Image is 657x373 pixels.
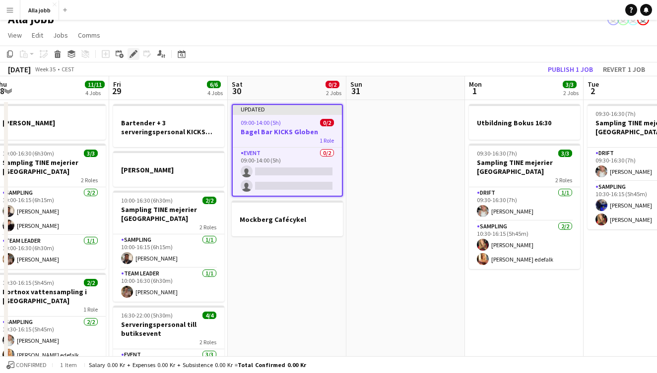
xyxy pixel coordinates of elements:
span: 1 Role [320,137,334,144]
span: 31 [349,85,362,97]
span: Comms [78,31,100,40]
span: View [8,31,22,40]
app-job-card: 09:30-16:30 (7h)3/3Sampling TINE mejerier [GEOGRAPHIC_DATA]2 RolesDrift1/109:30-16:30 (7h)[PERSON... [469,144,580,269]
span: 10:00-16:30 (6h30m) [2,150,54,157]
span: 2 Roles [199,338,216,346]
h3: Bartender + 3 serveringspersonal KICKS Globen [113,118,224,136]
app-job-card: Utbildning Bokus 16:30 [469,104,580,140]
div: Salary 0.00 kr + Expenses 0.00 kr + Subsistence 0.00 kr = [89,361,306,369]
span: 3/3 [563,81,577,88]
button: Alla jobb [20,0,59,20]
span: 2/2 [202,197,216,204]
span: 0/2 [320,119,334,126]
span: 09:00-14:00 (5h) [241,119,281,126]
span: Total Confirmed 0.00 kr [238,361,306,369]
span: 2 Roles [81,176,98,184]
a: Edit [28,29,47,42]
span: 1 [467,85,482,97]
span: Fri [113,80,121,89]
span: 6/6 [207,81,221,88]
app-card-role: Team Leader1/110:00-16:30 (6h30m)[PERSON_NAME] [113,268,224,302]
span: 11/11 [85,81,105,88]
app-card-role: Drift1/109:30-16:30 (7h)[PERSON_NAME] [469,187,580,221]
span: 2 Roles [555,176,572,184]
div: [DATE] [8,64,31,74]
span: 2 [586,85,599,97]
span: 4/4 [202,312,216,319]
a: Comms [74,29,104,42]
span: Edit [32,31,43,40]
span: Sun [350,80,362,89]
app-job-card: Mockberg Cafécykel [232,201,343,236]
span: 1 Role [83,306,98,313]
h3: Mockberg Cafécykel [232,215,343,224]
span: 10:00-16:30 (6h30m) [121,197,173,204]
span: Week 35 [33,65,58,73]
span: Confirmed [16,362,47,369]
app-card-role: Sampling1/110:00-16:15 (6h15m)[PERSON_NAME] [113,234,224,268]
span: 2 Roles [199,223,216,231]
h3: Serveringspersonal till butiksevent [113,320,224,338]
app-card-role: Sampling2/210:30-16:15 (5h45m)[PERSON_NAME][PERSON_NAME] edefalk [469,221,580,269]
app-job-card: Updated09:00-14:00 (5h)0/2Bagel Bar KICKS Globen1 RoleEvent0/209:00-14:00 (5h) [232,104,343,197]
h3: Utbildning Bokus 16:30 [469,118,580,127]
button: Publish 1 job [544,63,597,76]
button: Revert 1 job [599,63,649,76]
span: 29 [112,85,121,97]
span: Mon [469,80,482,89]
div: 4 Jobs [85,89,104,97]
div: 2 Jobs [563,89,579,97]
span: 10:30-16:15 (5h45m) [2,279,54,286]
app-job-card: Bartender + 3 serveringspersonal KICKS Globen [113,104,224,147]
app-job-card: 10:00-16:30 (6h30m)2/2Sampling TINE mejerier [GEOGRAPHIC_DATA]2 RolesSampling1/110:00-16:15 (6h15... [113,191,224,302]
span: 1 item [57,361,80,369]
app-card-role: Event0/209:00-14:00 (5h) [233,148,342,196]
div: 4 Jobs [207,89,223,97]
app-job-card: [PERSON_NAME] [113,151,224,187]
span: 30 [230,85,243,97]
span: 3/3 [558,150,572,157]
span: 09:30-16:30 (7h) [477,150,517,157]
a: View [4,29,26,42]
div: Updated [233,105,342,113]
span: 16:30-22:00 (5h30m) [121,312,173,319]
h3: Bagel Bar KICKS Globen [233,127,342,136]
a: Jobs [49,29,72,42]
span: Jobs [53,31,68,40]
h3: Sampling TINE mejerier [GEOGRAPHIC_DATA] [113,205,224,223]
h3: [PERSON_NAME] [113,165,224,174]
span: 2/2 [84,279,98,286]
span: Tue [588,80,599,89]
div: CEST [62,65,74,73]
span: 0/2 [326,81,339,88]
span: Sat [232,80,243,89]
span: 3/3 [84,150,98,157]
h3: Sampling TINE mejerier [GEOGRAPHIC_DATA] [469,158,580,176]
div: 2 Jobs [326,89,341,97]
span: 09:30-16:30 (7h) [595,110,636,117]
button: Confirmed [5,360,48,371]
